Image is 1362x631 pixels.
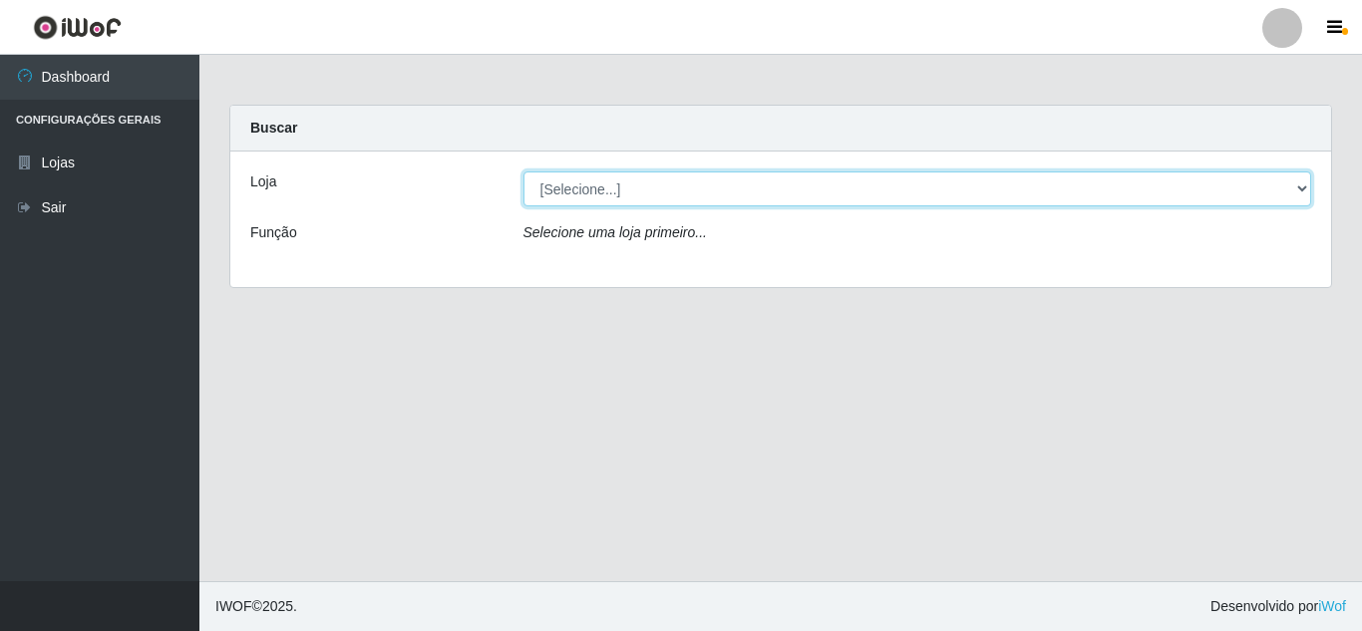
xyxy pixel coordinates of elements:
[250,171,276,192] label: Loja
[1318,598,1346,614] a: iWof
[523,224,707,240] i: Selecione uma loja primeiro...
[250,222,297,243] label: Função
[250,120,297,136] strong: Buscar
[215,596,297,617] span: © 2025 .
[1210,596,1346,617] span: Desenvolvido por
[33,15,122,40] img: CoreUI Logo
[215,598,252,614] span: IWOF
